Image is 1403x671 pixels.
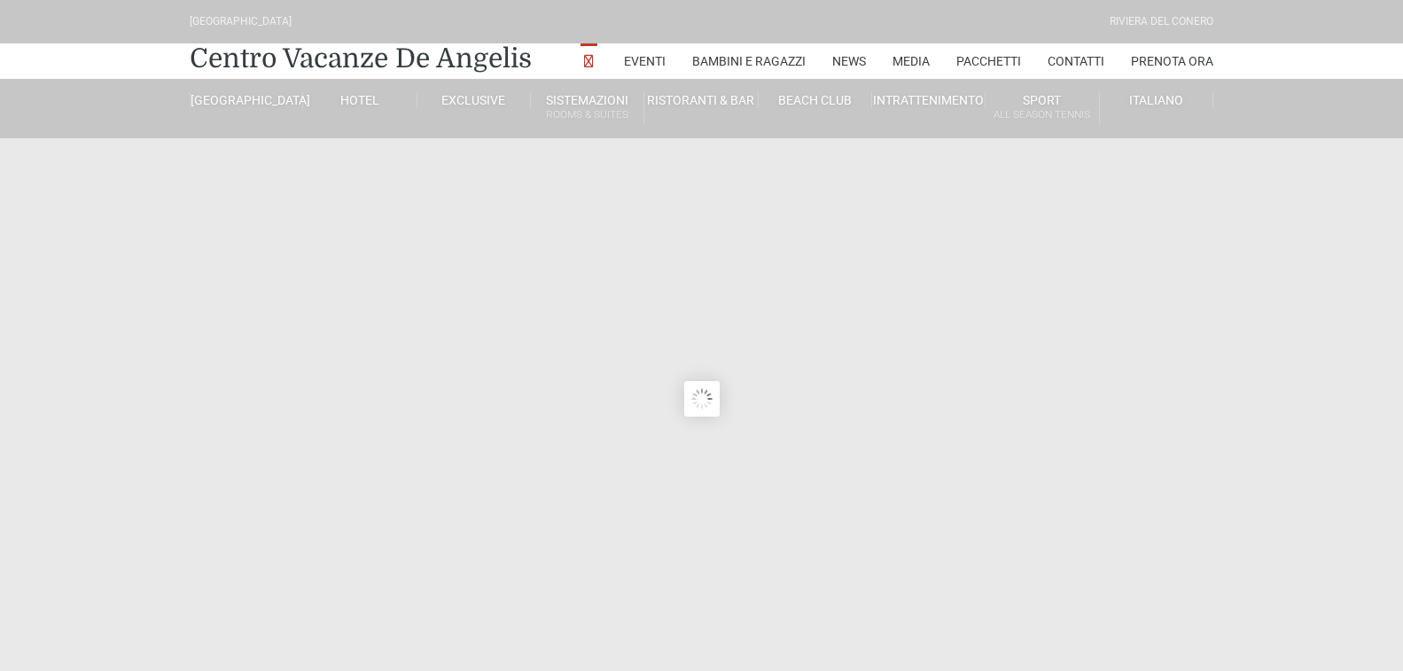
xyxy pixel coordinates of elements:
[1100,92,1213,108] a: Italiano
[644,92,758,108] a: Ristoranti & Bar
[956,43,1021,79] a: Pacchetti
[190,41,532,76] a: Centro Vacanze De Angelis
[986,106,1098,123] small: All Season Tennis
[531,106,643,123] small: Rooms & Suites
[872,92,986,108] a: Intrattenimento
[624,43,666,79] a: Eventi
[759,92,872,108] a: Beach Club
[692,43,806,79] a: Bambini e Ragazzi
[892,43,930,79] a: Media
[531,92,644,125] a: SistemazioniRooms & Suites
[1110,13,1213,30] div: Riviera Del Conero
[986,92,1099,125] a: SportAll Season Tennis
[190,92,303,108] a: [GEOGRAPHIC_DATA]
[417,92,531,108] a: Exclusive
[190,13,292,30] div: [GEOGRAPHIC_DATA]
[1048,43,1104,79] a: Contatti
[1129,93,1183,107] span: Italiano
[832,43,866,79] a: News
[303,92,417,108] a: Hotel
[1131,43,1213,79] a: Prenota Ora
